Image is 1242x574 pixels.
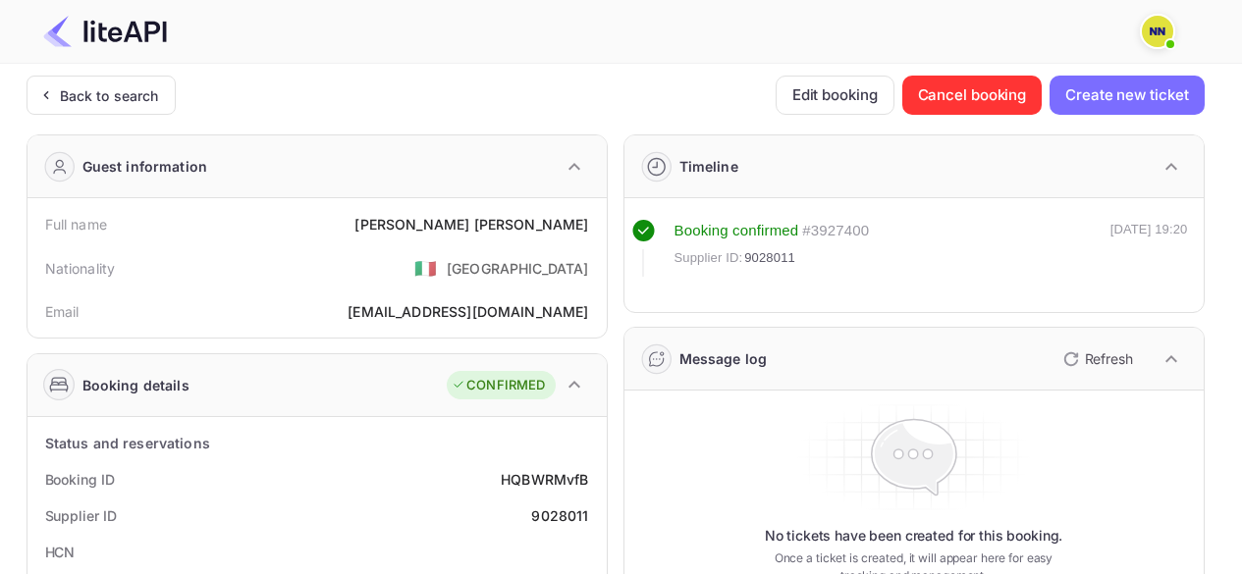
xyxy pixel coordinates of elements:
[1110,220,1188,277] div: [DATE] 19:20
[354,214,588,235] div: [PERSON_NAME] [PERSON_NAME]
[675,220,799,242] div: Booking confirmed
[45,214,107,235] div: Full name
[452,376,545,395] div: CONFIRMED
[1052,343,1141,375] button: Refresh
[447,258,589,279] div: [GEOGRAPHIC_DATA]
[776,76,894,115] button: Edit booking
[675,248,743,268] span: Supplier ID:
[802,220,869,242] div: # 3927400
[45,301,80,322] div: Email
[902,76,1043,115] button: Cancel booking
[348,301,588,322] div: [EMAIL_ADDRESS][DOMAIN_NAME]
[679,156,738,177] div: Timeline
[82,156,208,177] div: Guest information
[531,505,588,526] div: 9028011
[414,250,437,286] span: United States
[501,469,588,490] div: HQBWRMvfB
[679,348,768,369] div: Message log
[60,85,159,106] div: Back to search
[744,248,795,268] span: 9028011
[765,526,1063,546] p: No tickets have been created for this booking.
[45,433,210,453] div: Status and reservations
[45,469,115,490] div: Booking ID
[45,542,76,562] div: HCN
[1050,76,1204,115] button: Create new ticket
[1085,348,1133,369] p: Refresh
[82,375,189,395] div: Booking details
[45,505,117,526] div: Supplier ID
[43,16,167,47] img: LiteAPI Logo
[45,258,116,279] div: Nationality
[1142,16,1173,47] img: N/A N/A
